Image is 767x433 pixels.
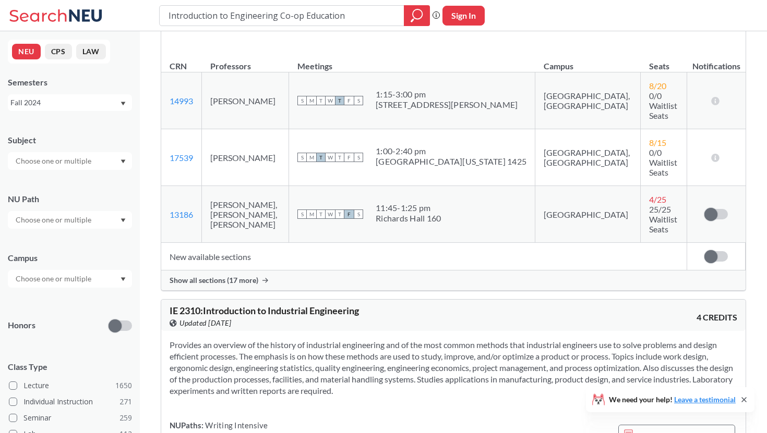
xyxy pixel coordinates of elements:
th: Notifications [687,50,746,72]
span: T [316,96,326,105]
th: Professors [202,50,289,72]
span: F [344,153,354,162]
span: S [297,153,307,162]
span: 4 / 25 [649,194,666,204]
div: NU Path [8,193,132,205]
span: F [344,96,354,105]
a: 14993 [170,96,193,106]
button: NEU [12,44,41,59]
input: Choose one or multiple [10,155,98,167]
span: 25/25 Waitlist Seats [649,204,677,234]
span: 8 / 20 [649,81,666,91]
span: T [335,209,344,219]
span: W [326,96,335,105]
div: 1:00 - 2:40 pm [376,146,526,156]
div: Dropdown arrow [8,152,132,170]
td: [GEOGRAPHIC_DATA], [GEOGRAPHIC_DATA] [535,129,641,186]
input: Choose one or multiple [10,273,98,285]
label: Individual Instruction [9,395,132,409]
span: 4 CREDITS [697,312,737,323]
button: Sign In [442,6,485,26]
button: CPS [45,44,72,59]
span: W [326,209,335,219]
p: Honors [8,319,35,331]
td: [PERSON_NAME], [PERSON_NAME], [PERSON_NAME] [202,186,289,243]
span: Writing Intensive [203,420,268,430]
span: We need your help! [609,396,736,403]
label: Lecture [9,379,132,392]
div: Fall 2024Dropdown arrow [8,94,132,111]
svg: Dropdown arrow [121,159,126,164]
span: 0/0 Waitlist Seats [649,91,677,120]
div: Richards Hall 160 [376,213,441,224]
span: F [344,209,354,219]
input: Choose one or multiple [10,214,98,226]
div: magnifying glass [404,5,430,26]
th: Seats [641,50,687,72]
span: S [354,96,363,105]
a: 13186 [170,209,193,219]
svg: Dropdown arrow [121,277,126,281]
a: 17539 [170,153,193,163]
span: S [354,153,363,162]
td: [PERSON_NAME] [202,72,289,129]
span: 271 [119,396,132,407]
div: CRN [170,60,187,72]
span: 0/0 Waitlist Seats [649,147,677,177]
span: S [297,96,307,105]
div: Dropdown arrow [8,270,132,288]
span: M [307,153,316,162]
span: T [316,209,326,219]
td: [GEOGRAPHIC_DATA], [GEOGRAPHIC_DATA] [535,72,641,129]
div: [STREET_ADDRESS][PERSON_NAME] [376,100,518,110]
span: Show all sections (17 more) [170,276,258,285]
button: LAW [76,44,106,59]
th: Campus [535,50,641,72]
span: IE 2310 : Introduction to Industrial Engineering [170,305,359,316]
td: [PERSON_NAME] [202,129,289,186]
th: Meetings [289,50,535,72]
div: [GEOGRAPHIC_DATA][US_STATE] 1425 [376,156,526,167]
div: 11:45 - 1:25 pm [376,203,441,213]
span: M [307,209,316,219]
div: Semesters [8,77,132,88]
span: 1650 [115,380,132,391]
svg: Dropdown arrow [121,218,126,222]
span: T [335,96,344,105]
span: Updated [DATE] [179,317,231,329]
span: S [354,209,363,219]
span: Class Type [8,361,132,373]
td: New available sections [161,243,687,270]
span: M [307,96,316,105]
div: Fall 2024 [10,97,119,108]
span: W [326,153,335,162]
td: [GEOGRAPHIC_DATA] [535,186,641,243]
div: Campus [8,252,132,264]
a: Leave a testimonial [674,395,736,404]
svg: Dropdown arrow [121,102,126,106]
div: Dropdown arrow [8,211,132,229]
span: T [335,153,344,162]
div: 1:15 - 3:00 pm [376,89,518,100]
div: Subject [8,134,132,146]
span: 8 / 15 [649,138,666,147]
svg: magnifying glass [411,8,423,23]
label: Seminar [9,411,132,425]
span: T [316,153,326,162]
section: Provides an overview of the history of industrial engineering and of the most common methods that... [170,339,737,397]
span: 259 [119,412,132,424]
span: S [297,209,307,219]
div: Show all sections (17 more) [161,270,746,290]
input: Class, professor, course number, "phrase" [167,7,397,24]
